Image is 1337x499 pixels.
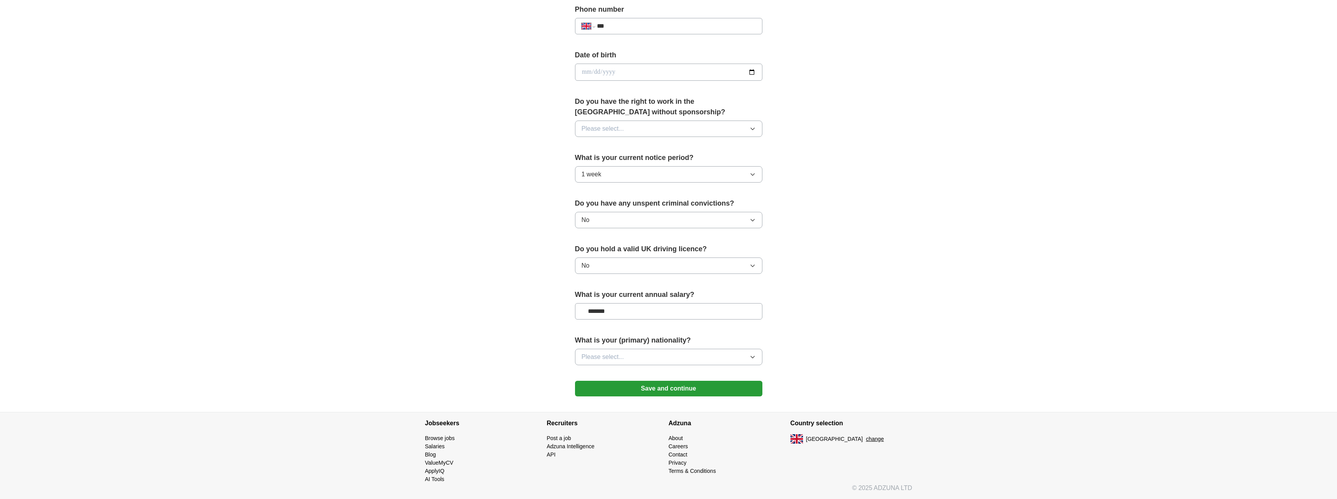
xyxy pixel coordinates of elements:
label: What is your (primary) nationality? [575,335,762,346]
label: What is your current annual salary? [575,289,762,300]
span: 1 week [582,170,602,179]
a: ValueMyCV [425,460,454,466]
a: Careers [669,443,688,449]
a: Adzuna Intelligence [547,443,595,449]
span: Please select... [582,124,624,133]
label: Phone number [575,4,762,15]
span: No [582,215,589,225]
a: Salaries [425,443,445,449]
a: ApplyIQ [425,468,445,474]
label: Do you hold a valid UK driving licence? [575,244,762,254]
label: Do you have the right to work in the [GEOGRAPHIC_DATA] without sponsorship? [575,96,762,117]
label: What is your current notice period? [575,153,762,163]
a: Blog [425,451,436,458]
button: Please select... [575,121,762,137]
a: About [669,435,683,441]
a: Privacy [669,460,687,466]
button: Save and continue [575,381,762,396]
span: [GEOGRAPHIC_DATA] [806,435,863,443]
h4: Country selection [790,412,912,434]
button: No [575,257,762,274]
a: Post a job [547,435,571,441]
a: AI Tools [425,476,445,482]
span: No [582,261,589,270]
button: Please select... [575,349,762,365]
img: UK flag [790,434,803,444]
a: Terms & Conditions [669,468,716,474]
a: Contact [669,451,687,458]
button: 1 week [575,166,762,183]
button: No [575,212,762,228]
label: Do you have any unspent criminal convictions? [575,198,762,209]
a: API [547,451,556,458]
button: change [866,435,884,443]
a: Browse jobs [425,435,455,441]
label: Date of birth [575,50,762,60]
span: Please select... [582,352,624,362]
div: © 2025 ADZUNA LTD [419,483,919,499]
